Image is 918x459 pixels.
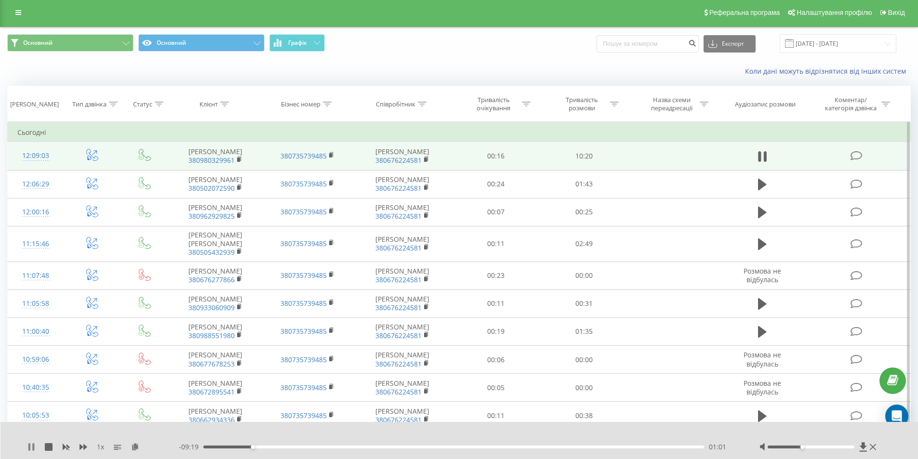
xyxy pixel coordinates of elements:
[133,100,152,108] div: Статус
[280,151,327,160] a: 380735739485
[375,359,422,368] a: 380676224581
[17,266,54,285] div: 11:07:48
[170,142,261,170] td: [PERSON_NAME]
[170,262,261,289] td: [PERSON_NAME]
[17,322,54,341] div: 11:00:40
[17,146,54,165] div: 12:09:03
[375,303,422,312] a: 380676224581
[540,262,628,289] td: 00:00
[269,34,325,52] button: Графік
[170,402,261,430] td: [PERSON_NAME]
[353,374,452,402] td: [PERSON_NAME]
[188,415,235,424] a: 380662934336
[452,142,540,170] td: 00:16
[540,374,628,402] td: 00:00
[138,34,265,52] button: Основний
[353,170,452,198] td: [PERSON_NAME]
[188,331,235,340] a: 380988551980
[452,402,540,430] td: 00:11
[375,156,422,165] a: 380676224581
[745,66,911,76] a: Коли дані можуть відрізнятися вiд інших систем
[452,170,540,198] td: 00:24
[375,184,422,193] a: 380676224581
[540,142,628,170] td: 10:20
[468,96,519,112] div: Тривалість очікування
[556,96,608,112] div: Тривалість розмови
[170,198,261,226] td: [PERSON_NAME]
[170,374,261,402] td: [PERSON_NAME]
[17,350,54,369] div: 10:59:06
[452,346,540,374] td: 00:06
[170,170,261,198] td: [PERSON_NAME]
[170,346,261,374] td: [PERSON_NAME]
[17,175,54,194] div: 12:06:29
[17,235,54,253] div: 11:15:46
[280,299,327,308] a: 380735739485
[375,331,422,340] a: 380676224581
[885,405,908,428] div: Open Intercom Messenger
[280,179,327,188] a: 380735739485
[597,35,699,52] input: Пошук за номером
[735,100,796,108] div: Аудіозапис розмови
[540,289,628,317] td: 00:31
[7,34,133,52] button: Основний
[709,9,780,16] span: Реферальна програма
[540,198,628,226] td: 00:25
[280,271,327,280] a: 380735739485
[376,100,415,108] div: Співробітник
[540,226,628,262] td: 02:49
[744,266,781,284] span: Розмова не відбулась
[375,243,422,252] a: 380676224581
[23,39,53,47] span: Основний
[704,35,756,52] button: Експорт
[188,156,235,165] a: 380980329961
[797,9,872,16] span: Налаштування профілю
[170,226,261,262] td: [PERSON_NAME] [PERSON_NAME]
[540,170,628,198] td: 01:43
[353,289,452,317] td: [PERSON_NAME]
[452,262,540,289] td: 00:23
[251,445,254,449] div: Accessibility label
[188,275,235,284] a: 380676277866
[280,327,327,336] a: 380735739485
[375,211,422,221] a: 380676224581
[375,275,422,284] a: 380676224581
[540,402,628,430] td: 00:38
[97,442,104,452] span: 1 x
[353,198,452,226] td: [PERSON_NAME]
[646,96,697,112] div: Назва схеми переадресації
[188,303,235,312] a: 380933060909
[823,96,879,112] div: Коментар/категорія дзвінка
[17,378,54,397] div: 10:40:35
[353,317,452,345] td: [PERSON_NAME]
[179,442,203,452] span: - 09:19
[281,100,320,108] div: Бізнес номер
[188,359,235,368] a: 380677678253
[10,100,59,108] div: [PERSON_NAME]
[353,346,452,374] td: [PERSON_NAME]
[280,239,327,248] a: 380735739485
[375,415,422,424] a: 380676224581
[280,355,327,364] a: 380735739485
[200,100,218,108] div: Клієнт
[452,289,540,317] td: 00:11
[709,442,726,452] span: 01:01
[888,9,905,16] span: Вихід
[353,402,452,430] td: [PERSON_NAME]
[17,406,54,425] div: 10:05:53
[353,226,452,262] td: [PERSON_NAME]
[280,383,327,392] a: 380735739485
[280,207,327,216] a: 380735739485
[452,317,540,345] td: 00:19
[188,211,235,221] a: 380962929825
[452,198,540,226] td: 00:07
[188,184,235,193] a: 380502072590
[353,142,452,170] td: [PERSON_NAME]
[744,379,781,396] span: Розмова не відбулась
[170,289,261,317] td: [PERSON_NAME]
[452,226,540,262] td: 00:11
[375,387,422,396] a: 380676224581
[8,123,911,142] td: Сьогодні
[280,411,327,420] a: 380735739485
[17,203,54,222] div: 12:00:16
